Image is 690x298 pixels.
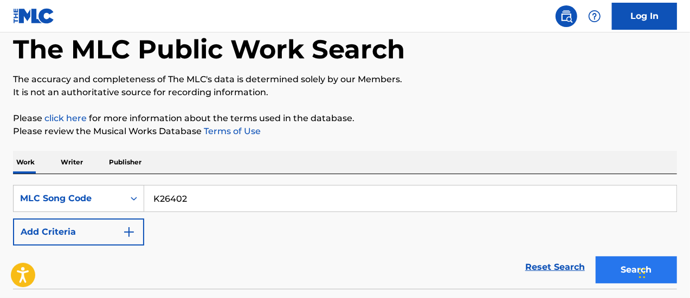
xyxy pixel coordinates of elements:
div: Drag [639,257,646,289]
p: Work [13,151,38,174]
p: It is not an authoritative source for recording information. [13,86,677,99]
p: Please review the Musical Works Database [13,125,677,138]
img: help [588,10,601,23]
a: Terms of Use [202,126,261,136]
a: Log In [612,3,677,30]
div: MLC Song Code [20,192,118,205]
p: Please for more information about the terms used in the database. [13,112,677,125]
p: Publisher [106,151,145,174]
img: MLC Logo [13,8,55,24]
button: Add Criteria [13,218,144,246]
button: Search [596,256,677,283]
a: click here [44,113,87,123]
img: 9d2ae6d4665cec9f34b9.svg [122,226,136,239]
p: Writer [57,151,86,174]
iframe: Chat Widget [636,246,690,298]
form: Search Form [13,185,677,289]
div: Help [584,5,605,27]
a: Reset Search [520,255,590,279]
h1: The MLC Public Work Search [13,33,405,65]
p: The accuracy and completeness of The MLC's data is determined solely by our Members. [13,73,677,86]
a: Public Search [556,5,577,27]
img: search [560,10,573,23]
